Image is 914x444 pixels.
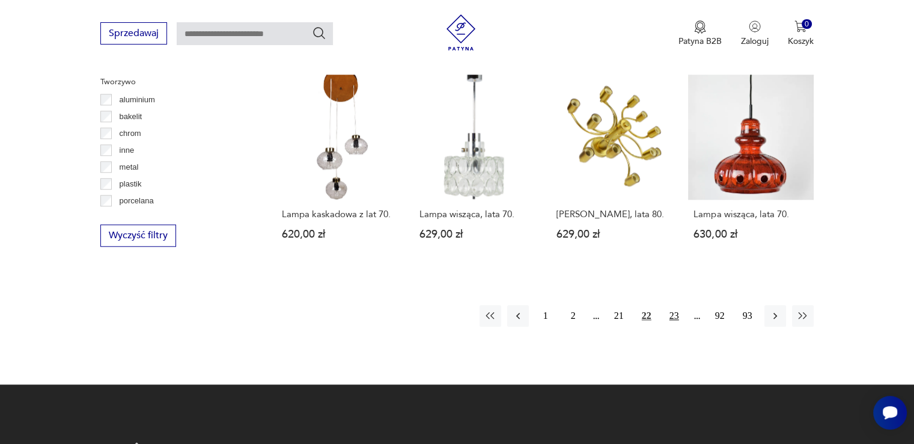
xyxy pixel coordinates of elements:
[693,209,808,220] h3: Lampa wisząca, lata 70.
[120,144,135,157] p: inne
[551,75,676,263] a: Lampa Leola, lata 80.[PERSON_NAME], lata 80.629,00 zł
[414,75,539,263] a: Lampa wisząca, lata 70.Lampa wisząca, lata 70.629,00 zł
[794,20,806,32] img: Ikona koszyka
[873,396,907,430] iframe: Smartsupp widget button
[120,110,142,123] p: bakelit
[636,305,657,327] button: 22
[120,93,155,106] p: aluminium
[100,30,167,39] a: Sprzedawaj
[312,26,326,40] button: Szukaj
[678,20,722,47] button: Patyna B2B
[678,20,722,47] a: Ikona medaluPatyna B2B
[737,305,758,327] button: 93
[443,14,479,51] img: Patyna - sklep z meblami i dekoracjami vintage
[663,305,685,327] button: 23
[276,75,401,263] a: Lampa kaskadowa z lat 70.Lampa kaskadowa z lat 70.620,00 zł
[282,209,396,220] h3: Lampa kaskadowa z lat 70.
[741,35,769,47] p: Zaloguj
[100,224,176,247] button: Wyczyść filtry
[120,127,141,140] p: chrom
[788,20,814,47] button: 0Koszyk
[419,209,534,220] h3: Lampa wisząca, lata 70.
[556,229,671,239] p: 629,00 zł
[749,20,761,32] img: Ikonka użytkownika
[120,194,154,208] p: porcelana
[120,177,142,191] p: plastik
[694,20,706,34] img: Ikona medalu
[788,35,814,47] p: Koszyk
[100,22,167,45] button: Sprzedawaj
[802,19,812,29] div: 0
[535,305,556,327] button: 1
[709,305,731,327] button: 92
[678,35,722,47] p: Patyna B2B
[120,161,139,174] p: metal
[419,229,534,239] p: 629,00 zł
[556,209,671,220] h3: [PERSON_NAME], lata 80.
[100,75,248,88] p: Tworzywo
[693,229,808,239] p: 630,00 zł
[741,20,769,47] button: Zaloguj
[608,305,630,327] button: 21
[120,211,145,224] p: porcelit
[688,75,813,263] a: Lampa wisząca, lata 70.Lampa wisząca, lata 70.630,00 zł
[562,305,584,327] button: 2
[282,229,396,239] p: 620,00 zł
